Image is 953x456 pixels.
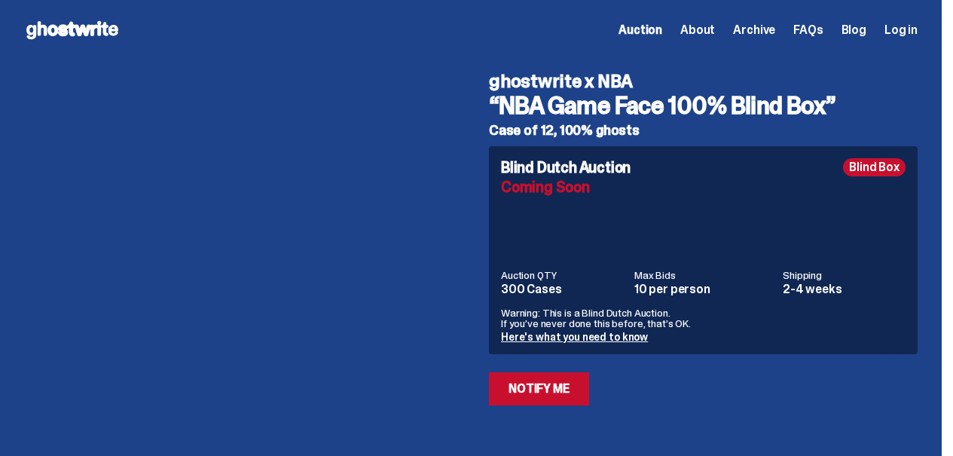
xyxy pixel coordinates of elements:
[884,24,918,36] a: Log in
[489,124,918,137] h5: Case of 12, 100% ghosts
[793,24,823,36] a: FAQs
[501,179,906,194] div: Coming Soon
[489,372,589,406] a: Notify Me
[501,283,625,295] dd: 300 Cases
[501,308,906,329] p: Warning: This is a Blind Dutch Auction. If you’ve never done this before, that’s OK.
[680,24,715,36] a: About
[489,93,918,118] h3: “NBA Game Face 100% Blind Box”
[843,158,906,176] div: Blind Box
[634,283,774,295] dd: 10 per person
[783,270,906,280] dt: Shipping
[501,270,625,280] dt: Auction QTY
[619,24,662,36] a: Auction
[842,24,866,36] a: Blog
[733,24,775,36] a: Archive
[501,160,631,175] h4: Blind Dutch Auction
[489,72,918,90] h4: ghostwrite x NBA
[634,270,774,280] dt: Max Bids
[783,283,906,295] dd: 2-4 weeks
[501,330,648,344] a: Here's what you need to know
